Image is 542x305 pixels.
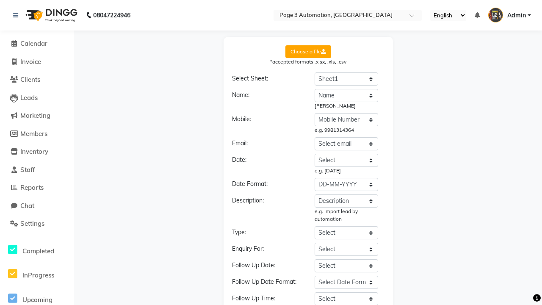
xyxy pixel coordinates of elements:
[226,115,308,134] div: Mobile:
[2,201,72,211] a: Chat
[2,165,72,175] a: Staff
[315,167,378,175] div: e.g. [DATE]
[226,155,308,175] div: Date:
[20,58,41,66] span: Invoice
[2,111,72,121] a: Marketing
[2,93,72,103] a: Leads
[226,180,308,191] div: Date Format:
[2,219,72,229] a: Settings
[2,129,72,139] a: Members
[2,39,72,49] a: Calendar
[20,183,44,191] span: Reports
[22,3,80,27] img: logo
[20,94,38,102] span: Leads
[2,147,72,157] a: Inventory
[22,296,53,304] span: Upcoming
[507,11,526,20] span: Admin
[226,277,308,289] div: Follow Up Date Format:
[488,8,503,22] img: Admin
[226,244,308,256] div: Enquiry For:
[22,247,54,255] span: Completed
[2,183,72,193] a: Reports
[2,57,72,67] a: Invoice
[232,58,384,66] div: *accepted formats .xlsx, .xls, .csv
[20,219,44,227] span: Settings
[226,196,308,223] div: Description:
[226,91,308,110] div: Name:
[20,75,40,83] span: Clients
[20,147,48,155] span: Inventory
[20,130,47,138] span: Members
[20,39,47,47] span: Calendar
[20,202,34,210] span: Chat
[93,3,130,27] b: 08047224946
[20,111,50,119] span: Marketing
[22,271,54,279] span: InProgress
[226,74,308,86] div: Select Sheet:
[2,75,72,85] a: Clients
[226,139,308,150] div: Email:
[315,208,378,223] div: e.g. Import lead by automation
[226,261,308,272] div: Follow Up Date:
[226,228,308,239] div: Type:
[20,166,35,174] span: Staff
[315,126,378,134] div: e.g. 9981314364
[285,45,331,58] label: Choose a file
[315,102,378,110] div: [PERSON_NAME]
